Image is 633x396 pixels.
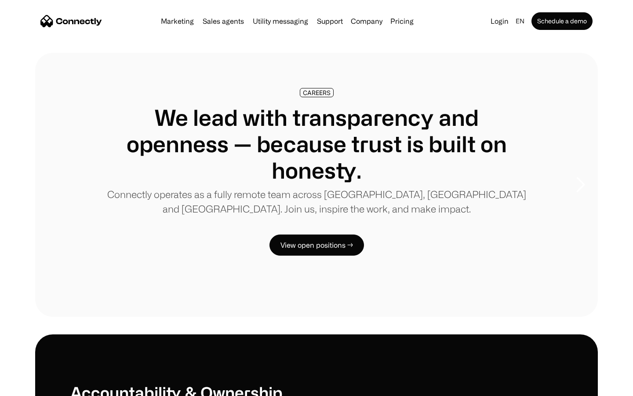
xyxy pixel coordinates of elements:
div: next slide [563,141,598,229]
a: Support [313,18,346,25]
a: View open positions → [269,235,364,256]
div: CAREERS [303,89,331,96]
div: 1 of 8 [35,53,598,317]
a: Pricing [387,18,417,25]
div: Company [348,15,385,27]
a: Marketing [157,18,197,25]
ul: Language list [18,381,53,393]
a: Utility messaging [249,18,312,25]
a: Login [487,15,512,27]
a: home [40,15,102,28]
div: en [512,15,530,27]
h1: We lead with transparency and openness — because trust is built on honesty. [105,104,527,183]
aside: Language selected: English [9,380,53,393]
div: carousel [35,53,598,317]
p: Connectly operates as a fully remote team across [GEOGRAPHIC_DATA], [GEOGRAPHIC_DATA] and [GEOGRA... [105,187,527,216]
a: Schedule a demo [531,12,593,30]
div: Company [351,15,382,27]
div: en [516,15,524,27]
a: Sales agents [199,18,247,25]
